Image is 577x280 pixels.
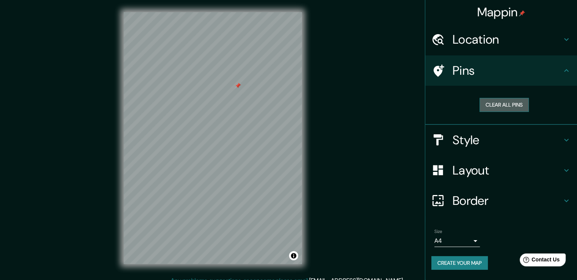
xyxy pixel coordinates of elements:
h4: Mappin [477,5,525,20]
img: pin-icon.png [519,10,525,16]
h4: Layout [453,163,562,178]
div: Style [425,125,577,155]
button: Toggle attribution [289,251,298,260]
label: Size [434,228,442,234]
button: Clear all pins [480,98,529,112]
div: Layout [425,155,577,186]
button: Create your map [431,256,488,270]
canvas: Map [124,12,302,264]
h4: Pins [453,63,562,78]
h4: Style [453,132,562,148]
div: Pins [425,55,577,86]
h4: Border [453,193,562,208]
div: A4 [434,235,480,247]
iframe: Help widget launcher [509,250,569,272]
div: Location [425,24,577,55]
div: Border [425,186,577,216]
h4: Location [453,32,562,47]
